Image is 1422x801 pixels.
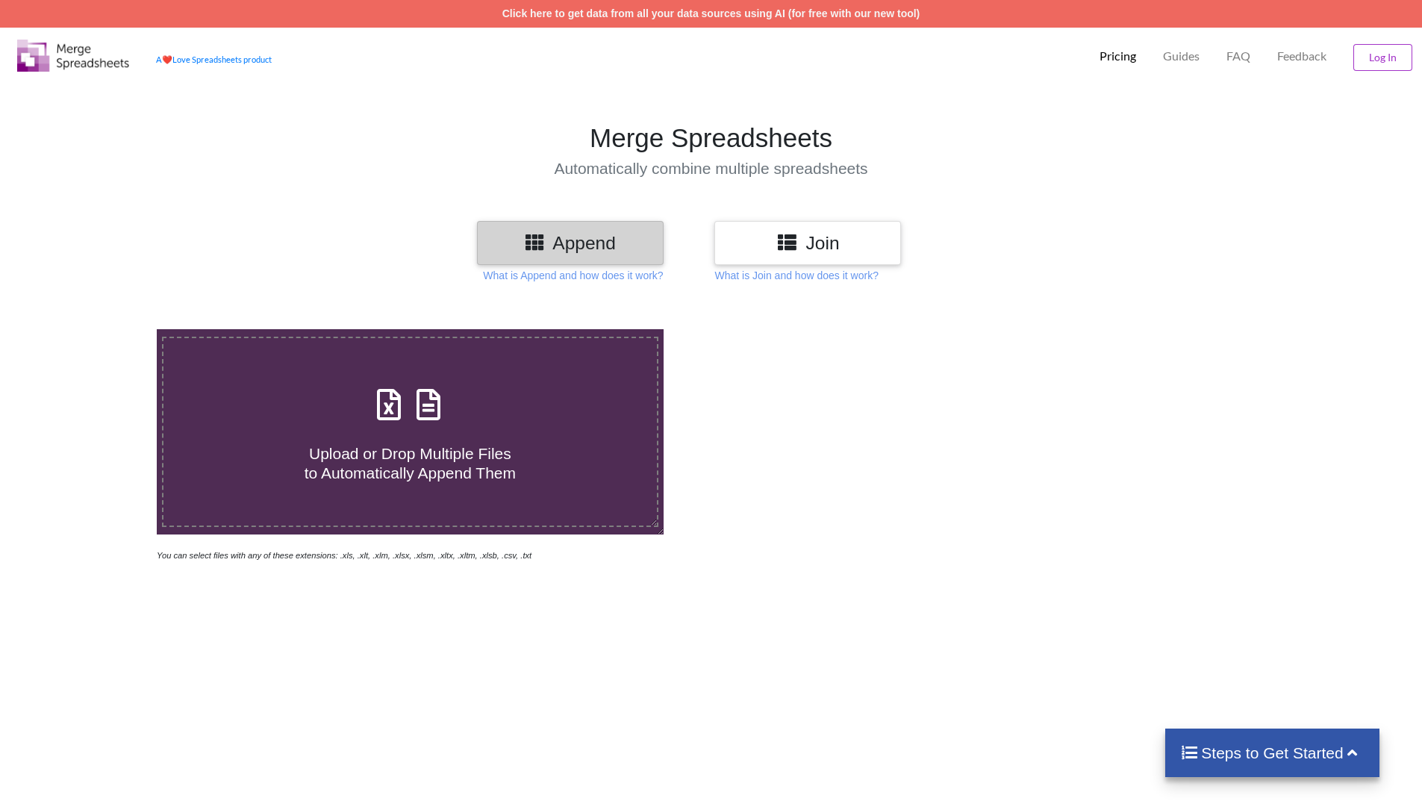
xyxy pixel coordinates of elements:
[502,7,920,19] a: Click here to get data from all your data sources using AI (for free with our new tool)
[1226,49,1250,64] p: FAQ
[1163,49,1200,64] p: Guides
[483,268,663,283] p: What is Append and how does it work?
[714,268,878,283] p: What is Join and how does it work?
[1100,49,1136,64] p: Pricing
[162,54,172,64] span: heart
[157,551,531,560] i: You can select files with any of these extensions: .xls, .xlt, .xlm, .xlsx, .xlsm, .xltx, .xltm, ...
[1277,50,1326,62] span: Feedback
[1180,744,1365,762] h4: Steps to Get Started
[726,232,890,254] h3: Join
[305,445,516,481] span: Upload or Drop Multiple Files to Automatically Append Them
[1353,44,1412,71] button: Log In
[17,40,129,72] img: Logo.png
[156,54,272,64] a: AheartLove Spreadsheets product
[488,232,652,254] h3: Append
